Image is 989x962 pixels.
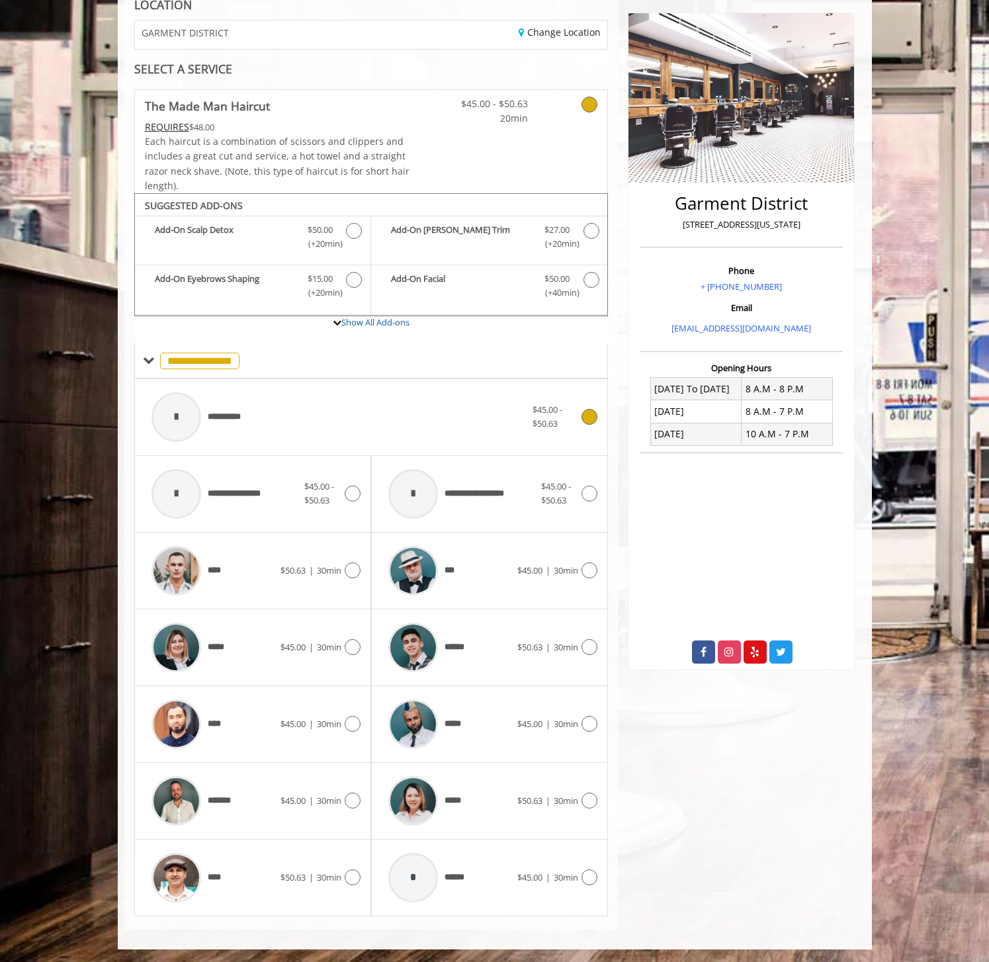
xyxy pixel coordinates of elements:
[546,641,550,653] span: |
[317,871,341,883] span: 30min
[450,111,528,126] span: 20min
[309,564,314,576] span: |
[317,641,341,653] span: 30min
[640,363,843,372] h3: Opening Hours
[145,120,189,133] span: This service needs some Advance to be paid before we block your appointment
[317,718,341,730] span: 30min
[650,400,742,423] td: [DATE]
[546,795,550,807] span: |
[300,237,339,251] span: (+20min )
[554,795,578,807] span: 30min
[280,871,306,883] span: $50.63
[517,641,542,653] span: $50.63
[308,223,333,237] span: $50.00
[546,718,550,730] span: |
[650,378,742,400] td: [DATE] To [DATE]
[155,223,294,251] b: Add-On Scalp Detox
[517,564,542,576] span: $45.00
[537,286,576,300] span: (+40min )
[533,404,562,429] span: $45.00 - $50.63
[309,795,314,807] span: |
[142,223,364,254] label: Add-On Scalp Detox
[554,871,578,883] span: 30min
[650,423,742,445] td: [DATE]
[544,272,570,286] span: $50.00
[554,718,578,730] span: 30min
[378,272,601,303] label: Add-On Facial
[546,871,550,883] span: |
[643,266,839,275] h3: Phone
[142,28,229,38] span: GARMENT DISTRICT
[554,641,578,653] span: 30min
[309,641,314,653] span: |
[517,795,542,807] span: $50.63
[341,316,409,328] a: Show All Add-ons
[280,564,306,576] span: $50.63
[145,135,409,192] span: Each haircut is a combination of scissors and clippers and includes a great cut and service, a ho...
[643,194,839,213] h2: Garment District
[391,272,531,300] b: Add-On Facial
[309,871,314,883] span: |
[134,63,609,75] div: SELECT A SERVICE
[541,480,571,506] span: $45.00 - $50.63
[742,378,833,400] td: 8 A.M - 8 P.M
[519,26,601,38] a: Change Location
[517,871,542,883] span: $45.00
[671,322,811,334] a: [EMAIL_ADDRESS][DOMAIN_NAME]
[155,272,294,300] b: Add-On Eyebrows Shaping
[145,199,243,212] b: SUGGESTED ADD-ONS
[544,223,570,237] span: $27.00
[309,718,314,730] span: |
[280,641,306,653] span: $45.00
[300,286,339,300] span: (+20min )
[378,223,601,254] label: Add-On Beard Trim
[280,795,306,807] span: $45.00
[391,223,531,251] b: Add-On [PERSON_NAME] Trim
[304,480,334,506] span: $45.00 - $50.63
[701,281,782,292] a: + [PHONE_NUMBER]
[450,97,528,111] span: $45.00 - $50.63
[142,272,364,303] label: Add-On Eyebrows Shaping
[308,272,333,286] span: $15.00
[145,97,270,115] b: The Made Man Haircut
[317,795,341,807] span: 30min
[546,564,550,576] span: |
[643,303,839,312] h3: Email
[554,564,578,576] span: 30min
[317,564,341,576] span: 30min
[742,423,833,445] td: 10 A.M - 7 P.M
[517,718,542,730] span: $45.00
[742,400,833,423] td: 8 A.M - 7 P.M
[280,718,306,730] span: $45.00
[643,218,839,232] p: [STREET_ADDRESS][US_STATE]
[537,237,576,251] span: (+20min )
[134,193,609,316] div: The Made Man Haircut Add-onS
[145,120,411,134] div: $48.00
